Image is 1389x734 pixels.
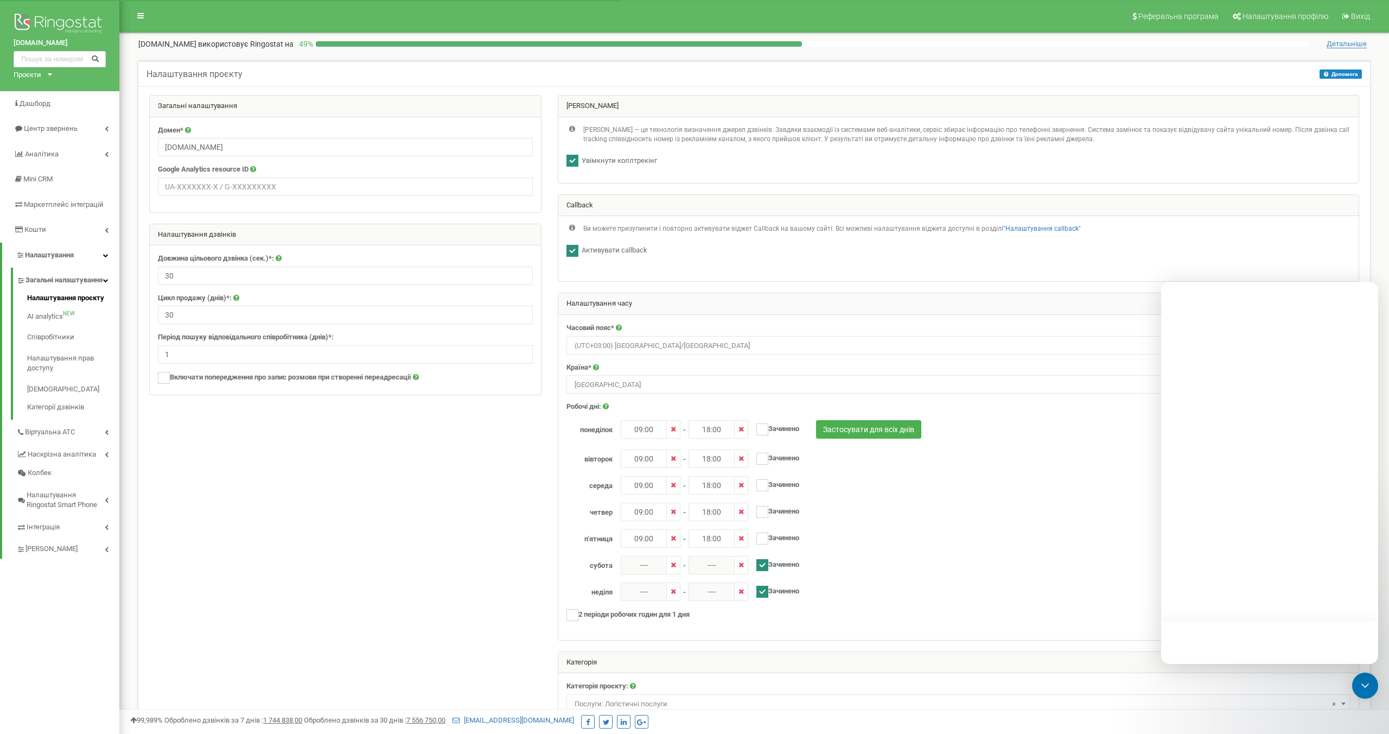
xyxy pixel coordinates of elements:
u: 7 556 750,00 [406,716,445,724]
a: [DEMOGRAPHIC_DATA] [27,379,119,400]
label: Зачинено [748,529,799,545]
span: Інтеграція [27,522,60,533]
label: середа [558,476,621,491]
label: Google Analytics resource ID [158,164,249,175]
div: Open Intercom Messenger [1352,673,1378,699]
a: Наскрізна аналітика [16,442,119,464]
span: Кошти [24,225,46,233]
label: четвер [558,503,621,518]
span: Реферальна програма [1138,12,1219,21]
label: Зачинено [748,583,799,598]
a: Співробітники [27,327,119,349]
label: Країна* [566,363,591,373]
a: Колбек [16,464,119,483]
button: Застосувати для всіх днів [816,420,921,439]
img: Ringostat logo [14,11,106,38]
span: Послуги: Логістичні послуги [566,694,1350,713]
span: Послуги: Логістичні послуги [570,697,1347,712]
span: Налаштування Ringostat Smart Phone [27,490,105,510]
div: [PERSON_NAME] [558,96,1359,117]
label: неділя [558,583,621,598]
label: Включати попередження про запис розмови при створенні переадресації [158,372,419,384]
label: Довжина цільового дзвінка (сек.)*: [158,254,274,264]
label: Увімкнути коллтрекінг [578,156,657,166]
span: Колбек [28,469,52,479]
label: Робочі дні: [566,402,601,412]
label: 2 періоди робочих годин для 1 дня [566,609,690,621]
div: Загальні налаштування [150,96,541,117]
div: Налаштування дзвінків [150,224,541,246]
label: Цикл продажу (днів)*: [158,293,232,303]
p: [PERSON_NAME] — це технологія визначення джерел дзвінків. Завдяки взаємодії із системами веб-анал... [583,125,1350,144]
a: Налаштування проєкту [27,294,119,307]
span: Детальніше [1327,40,1367,48]
span: Оброблено дзвінків за 7 днів : [164,716,302,724]
input: UA-XXXXXXX-X / G-XXXXXXXXX [158,178,533,196]
span: Mini CRM [23,175,53,183]
p: 49 % [294,39,316,49]
p: [DOMAIN_NAME] [138,39,294,49]
button: Допомога [1320,69,1362,79]
label: вівторок [558,450,621,465]
a: "Налаштування callback" [1003,225,1081,232]
span: Дашборд [20,99,50,107]
div: Категорія [558,652,1359,674]
u: 1 744 838,00 [263,716,302,724]
a: Категорії дзвінків [27,400,119,413]
label: Зачинено [748,420,799,435]
span: - [683,476,686,491]
label: Часовий пояс* [566,323,614,333]
div: Налаштування часу [558,293,1359,315]
span: (UTC+03:00) Europe/Kiev [570,338,1347,353]
span: Ukraine [570,377,1347,393]
span: [PERSON_NAME] [26,545,78,555]
span: - [683,529,686,545]
span: Вихід [1351,12,1370,21]
span: використовує Ringostat на [198,40,294,48]
label: Домен* [158,125,183,136]
span: - [683,420,686,435]
a: Налаштування Ringostat Smart Phone [16,483,119,515]
div: Callback [558,195,1359,217]
span: Центр звернень [24,124,78,132]
a: Інтеграція [16,515,119,537]
span: × [1332,697,1336,712]
span: Аналiтика [25,150,59,158]
span: (UTC+03:00) Europe/Kiev [566,336,1350,355]
label: Активувати callback [578,245,647,256]
input: example.com [158,138,533,156]
label: понеділок [558,420,621,435]
span: Наскрізна аналітика [28,450,96,460]
span: Оброблено дзвінків за 30 днів : [304,716,445,724]
a: [EMAIL_ADDRESS][DOMAIN_NAME] [453,716,574,724]
span: Маркетплейс інтеграцій [24,200,104,208]
span: - [683,583,686,598]
a: Налаштування [2,243,119,268]
label: Зачинено [748,450,799,465]
label: Зачинено [748,476,799,491]
span: Налаштування [25,251,74,259]
a: [PERSON_NAME] [16,537,119,559]
label: Зачинено [748,503,799,518]
span: Віртуальна АТС [25,427,75,438]
a: Загальні налаштування [16,268,119,290]
div: Проєкти [14,70,41,80]
a: Віртуальна АТС [16,420,119,442]
a: [DOMAIN_NAME] [14,38,106,48]
span: Загальні налаштування [26,275,103,286]
h5: Налаштування проєкту [146,69,243,79]
span: Налаштування профілю [1243,12,1328,21]
label: Зачинено [748,556,799,571]
label: п'ятниця [558,529,621,545]
label: Категорія проєкту: [566,681,628,692]
p: Ви можете призупинити і повторно активувати віджет Callback на вашому сайті. Всі можливі налаштув... [583,224,1081,233]
label: Період пошуку відповідального співробітника (днів)*: [158,332,334,343]
a: Налаштування прав доступу [27,348,119,379]
span: - [683,503,686,518]
span: Ukraine [566,375,1350,394]
span: - [683,450,686,465]
span: - [683,556,686,571]
input: Пошук за номером [14,51,106,67]
a: AI analyticsNEW [27,306,119,327]
span: 99,989% [130,716,163,724]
